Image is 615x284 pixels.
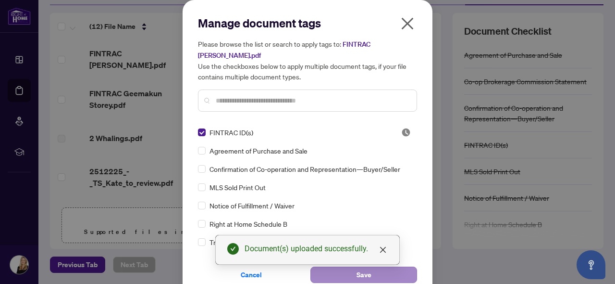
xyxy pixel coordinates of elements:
span: Trade Sheet [209,237,246,247]
span: MLS Sold Print Out [209,182,266,193]
div: Document(s) uploaded successfully. [245,243,388,255]
img: status [401,128,411,137]
span: Agreement of Purchase and Sale [209,145,307,156]
span: Confirmation of Co-operation and Representation—Buyer/Seller [209,164,400,174]
span: close [379,246,387,254]
span: Notice of Fulfillment / Waiver [209,200,295,211]
span: Cancel [241,267,262,283]
span: Right at Home Schedule B [209,219,287,229]
button: Cancel [198,267,305,283]
span: check-circle [227,243,239,255]
span: close [400,16,415,31]
a: Close [378,245,388,255]
h5: Please browse the list or search to apply tags to: Use the checkboxes below to apply multiple doc... [198,39,417,82]
span: Pending Review [401,128,411,137]
h2: Manage document tags [198,15,417,31]
span: FINTRAC ID(s) [209,127,253,138]
span: Save [357,267,371,283]
button: Open asap [577,250,605,279]
button: Save [310,267,417,283]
